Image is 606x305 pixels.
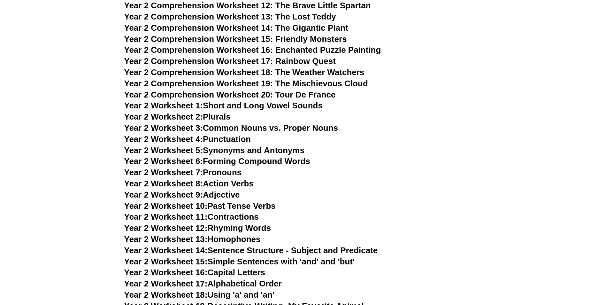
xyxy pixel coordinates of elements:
span: Year 2 Worksheet 2: [124,112,203,121]
a: Year 2 Comprehension Worksheet 12: The Brave Little Spartan [124,1,371,10]
a: Year 2 Worksheet 17:Alphabetical Order [124,279,282,288]
a: Year 2 Worksheet 10:Past Tense Verbs [124,201,276,211]
span: Year 2 Worksheet 3: [124,123,203,133]
span: Year 2 Worksheet 10: [124,201,208,211]
a: Year 2 Worksheet 1:Short and Long Vowel Sounds [124,101,323,110]
span: Year 2 Worksheet 13: [124,234,208,244]
span: Year 2 Worksheet 17: [124,279,208,288]
a: Year 2 Worksheet 18:Using 'a' and 'an' [124,290,274,300]
span: Year 2 Worksheet 6: [124,156,203,166]
span: Year 2 Worksheet 5: [124,145,203,155]
span: Year 2 Worksheet 12: [124,223,208,233]
a: Year 2 Comprehension Worksheet 18: The Weather Watchers [124,67,364,77]
span: Year 2 Worksheet 15: [124,257,208,266]
span: Year 2 Worksheet 18: [124,290,208,300]
a: Year 2 Comprehension Worksheet 20: Tour De France [124,90,336,99]
a: Year 2 Comprehension Worksheet 19: The Mischievous Cloud [124,79,368,88]
span: Year 2 Worksheet 9: [124,190,203,199]
a: Year 2 Worksheet 3:Common Nouns vs. Proper Nouns [124,123,338,133]
iframe: Chat Widget [500,233,606,305]
a: Year 2 Worksheet 14:Sentence Structure - Subject and Predicate [124,246,378,255]
span: Year 2 Worksheet 1: [124,101,203,110]
a: Year 2 Worksheet 11:Contractions [124,212,259,222]
a: Year 2 Comprehension Worksheet 14: The Gigantic Plant [124,23,348,33]
span: Year 2 Worksheet 8: [124,179,203,188]
a: Year 2 Worksheet 13:Homophones [124,234,261,244]
a: Year 2 Worksheet 7:Pronouns [124,168,242,177]
a: Year 2 Comprehension Worksheet 17: Rainbow Quest [124,56,336,66]
a: Year 2 Worksheet 8:Action Verbs [124,179,254,188]
span: Year 2 Worksheet 7: [124,168,203,177]
span: Year 2 Worksheet 16: [124,268,208,277]
a: Year 2 Worksheet 6:Forming Compound Words [124,156,310,166]
a: Year 2 Comprehension Worksheet 16: Enchanted Puzzle Painting [124,45,381,55]
a: Year 2 Worksheet 5:Synonyms and Antonyms [124,145,305,155]
a: Year 2 Worksheet 12:Rhyming Words [124,223,271,233]
a: Year 2 Worksheet 2:Plurals [124,112,231,121]
a: Year 2 Worksheet 4:Punctuation [124,134,251,144]
span: Year 2 Worksheet 14: [124,246,208,255]
a: Year 2 Worksheet 16:Capital Letters [124,268,265,277]
span: Year 2 Worksheet 11: [124,212,208,222]
a: Year 2 Comprehension Worksheet 13: The Lost Teddy [124,12,336,21]
span: Year 2 Worksheet 4: [124,134,203,144]
a: Year 2 Worksheet 15:Simple Sentences with 'and' and 'but' [124,257,355,266]
a: Year 2 Worksheet 9:Adjective [124,190,240,199]
a: Year 2 Comprehension Worksheet 15: Friendly Monsters [124,34,347,44]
